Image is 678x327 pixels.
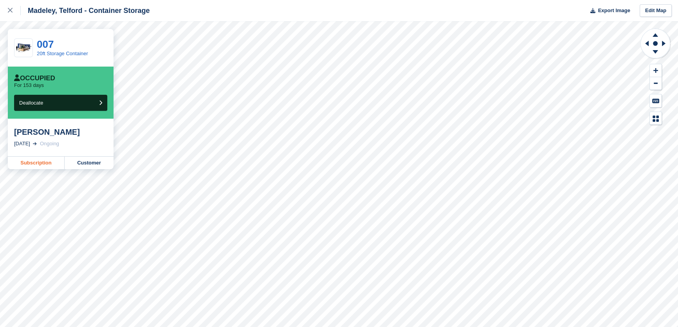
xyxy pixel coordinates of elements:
[650,94,662,107] button: Keyboard Shortcuts
[37,51,88,56] a: 20ft Storage Container
[14,95,107,111] button: Deallocate
[65,157,114,169] a: Customer
[14,74,55,82] div: Occupied
[650,112,662,125] button: Map Legend
[650,64,662,77] button: Zoom In
[8,157,65,169] a: Subscription
[14,41,32,55] img: 20-ft-container%20image.jpg
[598,7,630,14] span: Export Image
[40,140,59,148] div: Ongoing
[14,82,44,89] p: For 153 days
[33,142,37,145] img: arrow-right-light-icn-cde0832a797a2874e46488d9cf13f60e5c3a73dbe684e267c42b8395dfbc2abf.svg
[586,4,630,17] button: Export Image
[21,6,150,15] div: Madeley, Telford - Container Storage
[14,127,107,137] div: [PERSON_NAME]
[14,140,30,148] div: [DATE]
[640,4,672,17] a: Edit Map
[37,38,54,50] a: 007
[19,100,43,106] span: Deallocate
[650,77,662,90] button: Zoom Out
